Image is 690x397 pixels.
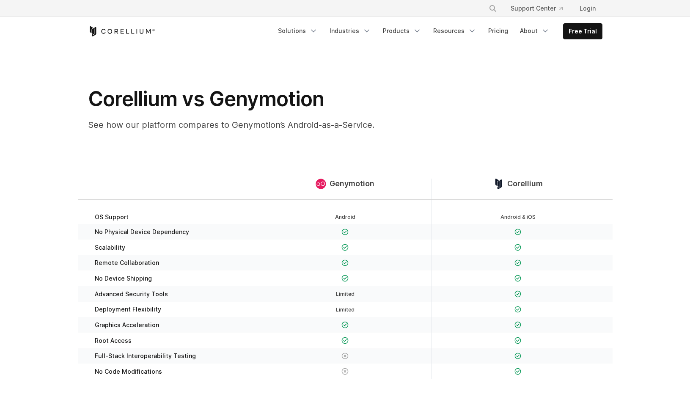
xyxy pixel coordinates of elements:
img: Checkmark [514,290,522,298]
img: Checkmark [341,244,349,251]
h1: Corellium vs Genymotion [88,86,426,112]
img: Checkmark [514,259,522,267]
a: Support Center [504,1,569,16]
span: Limited [336,306,355,313]
span: Deployment Flexibility [95,306,161,313]
span: Android [335,214,355,220]
span: Graphics Acceleration [95,321,159,329]
img: X [341,353,349,360]
span: Limited [336,291,355,297]
img: Checkmark [341,337,349,344]
img: Checkmark [514,229,522,236]
div: Navigation Menu [273,23,602,39]
img: Checkmark [514,321,522,328]
a: Login [573,1,602,16]
img: Checkmark [514,244,522,251]
img: Checkmark [341,229,349,236]
img: Checkmark [341,259,349,267]
span: Scalability [95,244,125,251]
span: Advanced Security Tools [95,290,168,298]
span: Android & iOS [500,214,536,220]
img: Checkmark [514,306,522,313]
a: Pricing [483,23,513,39]
img: compare_genymotion--large [316,179,326,189]
a: Resources [428,23,481,39]
img: Checkmark [514,337,522,344]
img: Checkmark [341,275,349,282]
a: Free Trial [564,24,602,39]
span: Full-Stack Interoperability Testing [95,352,196,360]
button: Search [485,1,500,16]
span: OS Support [95,213,129,221]
a: Corellium Home [88,26,155,36]
span: No Code Modifications [95,368,162,375]
span: Genymotion [330,179,374,189]
a: About [515,23,555,39]
img: Checkmark [514,275,522,282]
img: Checkmark [341,321,349,328]
span: Remote Collaboration [95,259,159,267]
span: No Device Shipping [95,275,152,282]
p: See how our platform compares to Genymotion’s Android-as-a-Service. [88,119,426,131]
img: Checkmark [514,353,522,360]
a: Products [378,23,426,39]
img: X [341,368,349,375]
span: Corellium [507,179,543,189]
span: No Physical Device Dependency [95,228,189,236]
span: Root Access [95,337,132,345]
div: Navigation Menu [478,1,602,16]
img: Checkmark [514,368,522,375]
a: Solutions [273,23,323,39]
a: Industries [324,23,376,39]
